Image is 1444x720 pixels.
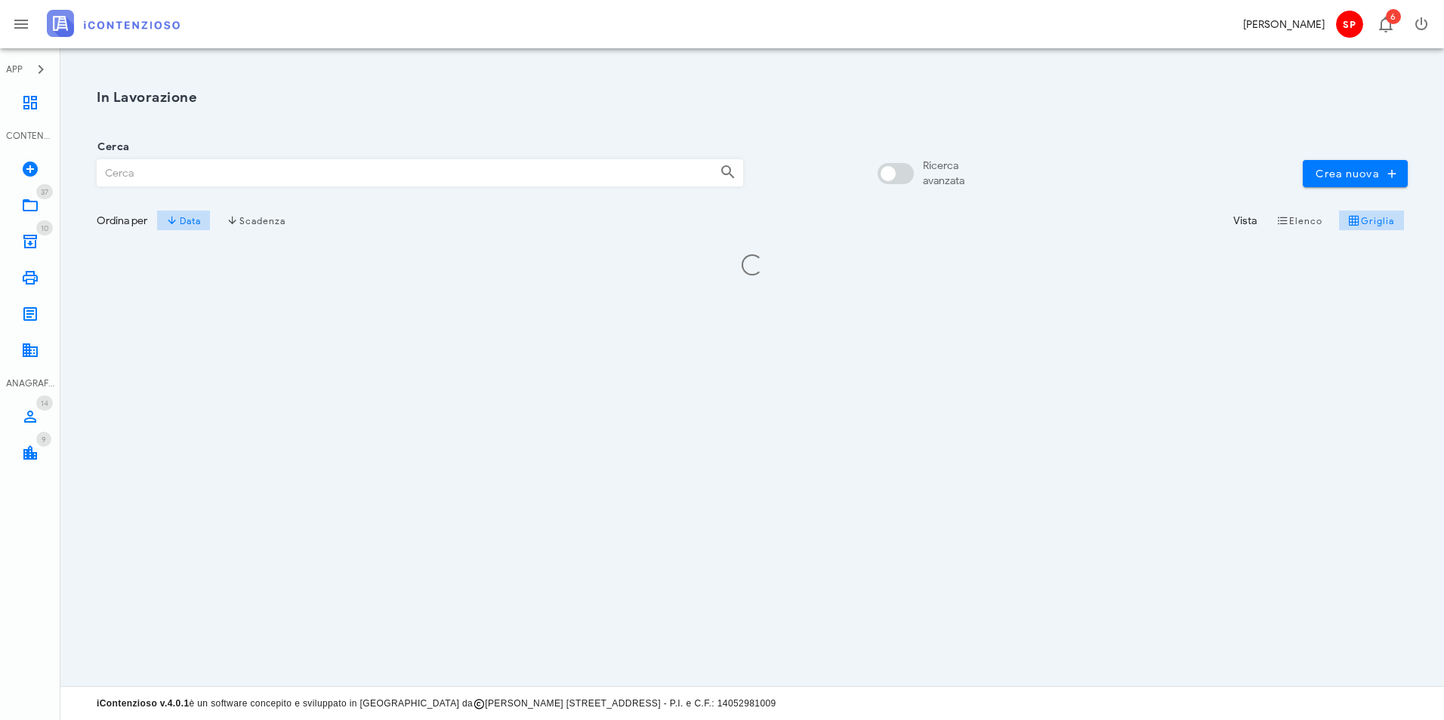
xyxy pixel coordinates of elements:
[156,210,211,231] button: Data
[1243,17,1325,32] div: [PERSON_NAME]
[923,158,964,189] div: Ricerca avanzata
[1331,6,1367,42] button: SP
[97,160,708,186] input: Cerca
[1266,210,1332,231] button: Elenco
[1315,167,1396,180] span: Crea nuova
[41,398,48,408] span: 14
[1386,9,1401,24] span: Distintivo
[97,698,189,709] strong: iContenzioso v.4.0.1
[1303,160,1408,187] button: Crea nuova
[1276,214,1323,226] span: Elenco
[1367,6,1403,42] button: Distintivo
[1339,210,1405,231] button: Griglia
[36,395,53,411] span: Distintivo
[36,220,53,235] span: Distintivo
[6,377,54,390] div: ANAGRAFICA
[166,214,200,226] span: Data
[93,140,129,155] label: Cerca
[36,184,53,199] span: Distintivo
[1233,213,1257,229] div: Vista
[41,223,48,233] span: 10
[6,129,54,143] div: CONTENZIOSO
[36,432,51,447] span: Distintivo
[217,210,296,231] button: Scadenza
[47,10,180,37] img: logo-text-2x.png
[41,187,48,197] span: 37
[1336,11,1363,38] span: SP
[1348,214,1395,226] span: Griglia
[97,213,147,229] div: Ordina per
[227,214,286,226] span: Scadenza
[97,88,1408,108] h1: In Lavorazione
[42,435,46,445] span: 9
